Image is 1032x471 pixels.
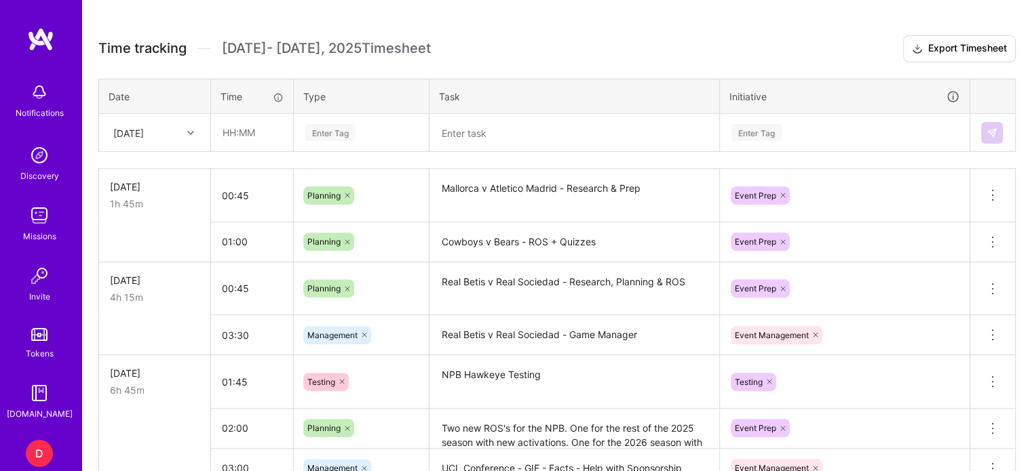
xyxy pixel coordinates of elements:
[735,377,763,387] span: Testing
[26,346,54,361] div: Tokens
[307,190,341,201] span: Planning
[110,180,199,194] div: [DATE]
[211,317,293,353] input: HH:MM
[912,42,923,56] i: icon Download
[307,237,341,247] span: Planning
[212,115,292,150] input: HH:MM
[26,440,53,467] div: D
[20,169,59,183] div: Discovery
[29,289,50,304] div: Invite
[735,330,809,340] span: Event Management
[26,202,53,229] img: teamwork
[110,383,199,397] div: 6h 45m
[110,366,199,380] div: [DATE]
[26,262,53,289] img: Invite
[431,224,718,261] textarea: Cowboys v Bears - ROS + Quizzes
[307,283,341,293] span: Planning
[431,356,718,407] textarea: NPB Hawkeye Testing
[987,127,997,138] img: Submit
[735,283,776,293] span: Event Prep
[903,35,1016,62] button: Export Timesheet
[222,40,431,57] span: [DATE] - [DATE] , 2025 Timesheet
[431,264,718,314] textarea: Real Betis v Real Sociedad - Research, Planning & ROS
[211,178,293,213] input: HH:MM
[22,440,56,467] a: D
[731,122,782,143] div: Enter Tag
[110,197,199,211] div: 1h 45m
[110,290,199,304] div: 4h 15m
[735,423,776,433] span: Event Prep
[110,273,199,287] div: [DATE]
[429,79,720,114] th: Task
[23,229,56,243] div: Missions
[31,328,47,341] img: tokens
[211,364,293,400] input: HH:MM
[307,423,341,433] span: Planning
[735,237,776,247] span: Event Prep
[221,89,284,104] div: Time
[211,410,293,446] input: HH:MM
[99,79,211,114] th: Date
[16,106,64,120] div: Notifications
[113,125,144,140] div: [DATE]
[27,27,54,52] img: logo
[729,89,960,104] div: Initiative
[211,224,293,260] input: HH:MM
[26,380,53,407] img: guide book
[431,316,718,354] textarea: Real Betis v Real Sociedad - Game Manager
[98,40,187,57] span: Time tracking
[26,79,53,106] img: bell
[187,129,194,136] i: icon Chevron
[735,190,776,201] span: Event Prep
[26,142,53,169] img: discovery
[294,79,429,114] th: Type
[431,170,718,221] textarea: Mallorca v Atletico Madrid - Research & Prep
[307,330,358,340] span: Management
[431,410,718,447] textarea: Two new ROS's for the NPB. One for the rest of the 2025 season with new activations. One for the ...
[305,122,356,143] div: Enter Tag
[307,377,335,387] span: Testing
[7,407,73,421] div: [DOMAIN_NAME]
[211,270,293,306] input: HH:MM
